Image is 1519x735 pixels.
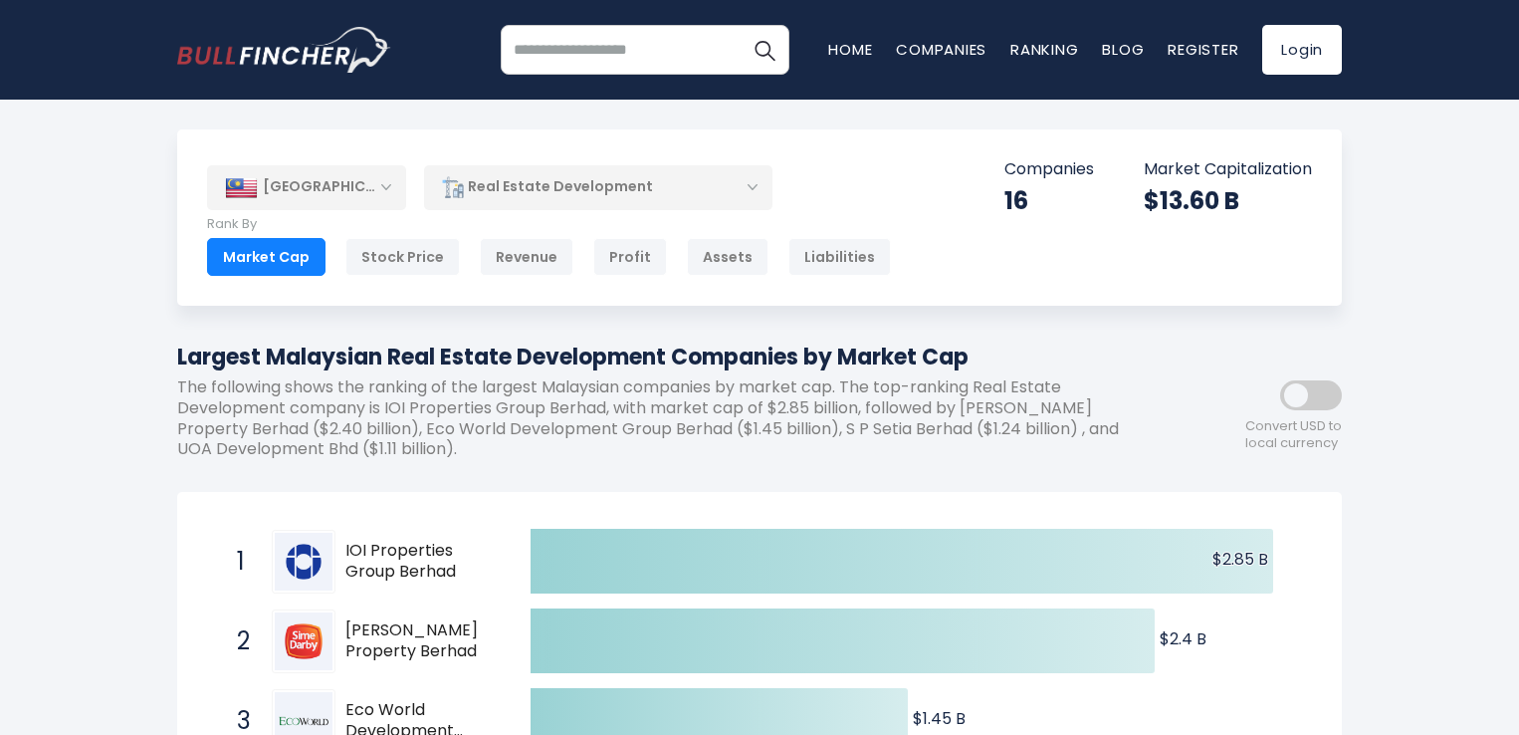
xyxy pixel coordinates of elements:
a: Go to homepage [177,27,391,73]
p: Rank By [207,216,891,233]
span: 1 [227,545,247,579]
div: Real Estate Development [424,164,772,210]
div: 16 [1004,185,1094,216]
a: Blog [1102,39,1144,60]
span: Convert USD to local currency [1245,418,1342,452]
span: [PERSON_NAME] Property Berhad [345,620,496,662]
p: Market Capitalization [1144,159,1312,180]
span: IOI Properties Group Berhad [345,541,496,583]
a: Ranking [1010,39,1078,60]
a: Home [828,39,872,60]
span: 2 [227,624,247,658]
img: IOI Properties Group Berhad [275,533,332,591]
a: Login [1262,25,1342,75]
div: Profit [593,238,667,276]
p: Companies [1004,159,1094,180]
div: Market Cap [207,238,325,276]
h1: Largest Malaysian Real Estate Development Companies by Market Cap [177,341,1163,373]
a: Companies [896,39,986,60]
div: $13.60 B [1144,185,1312,216]
img: Sime Darby Property Berhad [275,612,332,670]
div: Stock Price [345,238,460,276]
img: bullfincher logo [177,27,391,73]
a: Register [1168,39,1238,60]
div: [GEOGRAPHIC_DATA] [207,165,406,209]
div: Assets [687,238,768,276]
text: $2.85 B [1212,548,1268,571]
div: Liabilities [788,238,891,276]
p: The following shows the ranking of the largest Malaysian companies by market cap. The top-ranking... [177,377,1163,460]
text: $2.4 B [1160,627,1206,650]
button: Search [740,25,789,75]
div: Revenue [480,238,573,276]
text: $1.45 B [913,707,966,730]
